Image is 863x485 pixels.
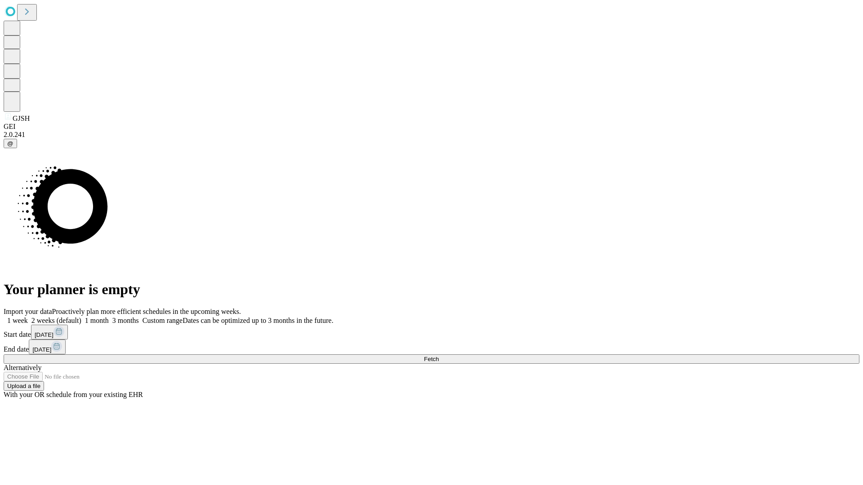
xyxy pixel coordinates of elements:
span: Import your data [4,308,52,315]
span: 1 week [7,317,28,324]
span: 2 weeks (default) [31,317,81,324]
span: [DATE] [32,346,51,353]
div: GEI [4,123,859,131]
span: 1 month [85,317,109,324]
span: 3 months [112,317,139,324]
button: Fetch [4,354,859,364]
span: Fetch [424,356,439,362]
span: Custom range [142,317,182,324]
h1: Your planner is empty [4,281,859,298]
button: @ [4,139,17,148]
span: Alternatively [4,364,41,371]
span: GJSH [13,115,30,122]
button: [DATE] [31,325,68,339]
button: Upload a file [4,381,44,391]
div: 2.0.241 [4,131,859,139]
span: Dates can be optimized up to 3 months in the future. [182,317,333,324]
span: With your OR schedule from your existing EHR [4,391,143,398]
button: [DATE] [29,339,66,354]
span: [DATE] [35,331,53,338]
div: End date [4,339,859,354]
span: @ [7,140,13,147]
span: Proactively plan more efficient schedules in the upcoming weeks. [52,308,241,315]
div: Start date [4,325,859,339]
